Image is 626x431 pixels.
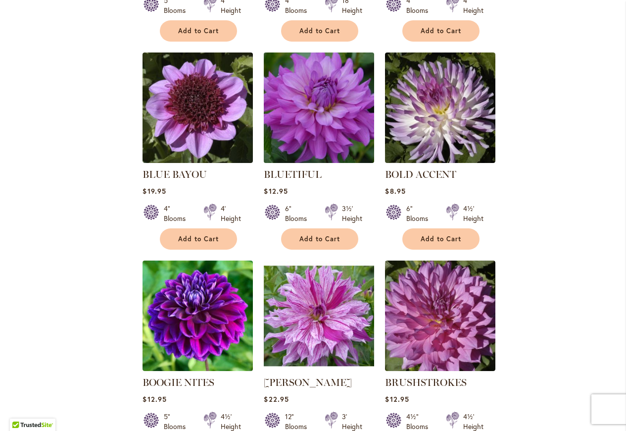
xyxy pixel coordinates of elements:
[7,396,35,424] iframe: Launch Accessibility Center
[385,377,467,388] a: BRUSHSTROKES
[342,204,362,223] div: 3½' Height
[143,261,253,371] img: BOOGIE NITES
[385,394,409,404] span: $12.95
[385,156,495,165] a: BOLD ACCENT
[385,186,405,196] span: $8.95
[264,186,288,196] span: $12.95
[463,204,483,223] div: 4½' Height
[178,235,219,243] span: Add to Cart
[143,168,207,180] a: BLUE BAYOU
[264,156,374,165] a: Bluetiful
[264,261,374,371] img: Brandon Michael
[385,53,495,163] img: BOLD ACCENT
[143,53,253,163] img: BLUE BAYOU
[264,377,352,388] a: [PERSON_NAME]
[285,204,313,223] div: 6" Blooms
[281,20,358,42] button: Add to Cart
[178,27,219,35] span: Add to Cart
[264,168,322,180] a: BLUETIFUL
[160,20,237,42] button: Add to Cart
[264,364,374,373] a: Brandon Michael
[143,364,253,373] a: BOOGIE NITES
[143,394,166,404] span: $12.95
[299,27,340,35] span: Add to Cart
[385,364,495,373] a: BRUSHSTROKES
[281,228,358,250] button: Add to Cart
[402,228,480,250] button: Add to Cart
[143,156,253,165] a: BLUE BAYOU
[261,50,377,165] img: Bluetiful
[299,235,340,243] span: Add to Cart
[421,27,461,35] span: Add to Cart
[164,204,192,223] div: 4" Blooms
[143,377,214,388] a: BOOGIE NITES
[264,394,289,404] span: $22.95
[402,20,480,42] button: Add to Cart
[421,235,461,243] span: Add to Cart
[385,261,495,371] img: BRUSHSTROKES
[385,168,456,180] a: BOLD ACCENT
[221,204,241,223] div: 4' Height
[406,204,434,223] div: 6" Blooms
[160,228,237,250] button: Add to Cart
[143,186,166,196] span: $19.95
